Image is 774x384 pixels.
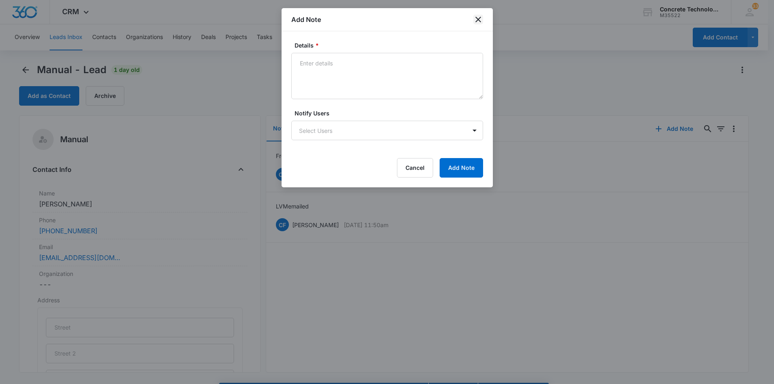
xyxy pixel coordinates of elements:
button: close [473,15,483,24]
button: Add Note [440,158,483,178]
h1: Add Note [291,15,321,24]
button: Cancel [397,158,433,178]
label: Details [295,41,486,50]
label: Notify Users [295,109,486,117]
